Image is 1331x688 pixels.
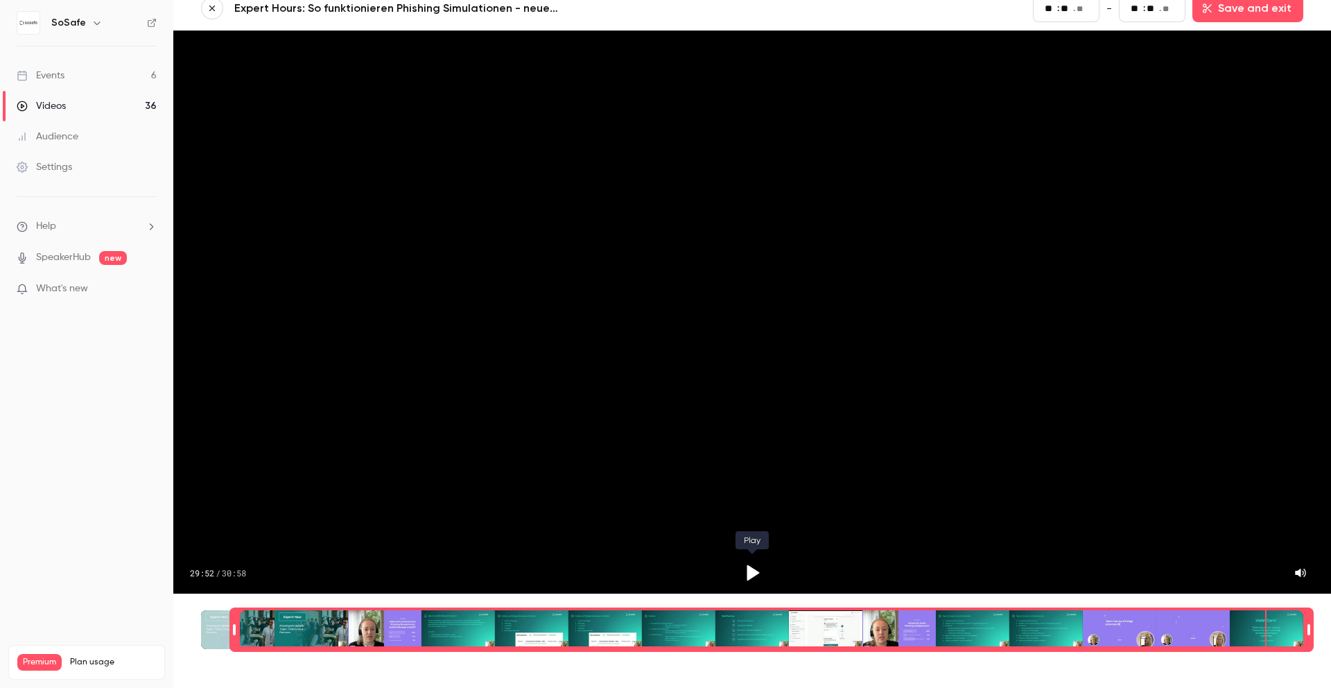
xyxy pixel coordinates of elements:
button: Mute [1287,559,1314,587]
button: Play [736,556,769,590]
span: / [216,567,220,578]
div: Time range seconds start time [229,609,239,651]
li: help-dropdown-opener [17,219,157,234]
iframe: Noticeable Trigger [140,283,157,295]
span: : [1143,1,1145,16]
input: minutes [1045,1,1056,16]
a: SpeakerHub [36,250,91,265]
div: 29:52 [190,567,246,578]
span: What's new [36,282,88,296]
span: Plan usage [70,657,156,668]
input: milliseconds [1077,1,1088,17]
div: Settings [17,160,72,174]
span: Help [36,219,56,234]
div: Videos [17,99,66,113]
div: Time range seconds end time [1304,609,1314,651]
h6: SoSafe [51,16,86,30]
div: Time range selector [201,610,1303,649]
div: Events [17,69,64,83]
span: . [1159,1,1161,16]
input: seconds [1147,1,1158,16]
input: milliseconds [1163,1,1174,17]
input: seconds [1061,1,1072,16]
img: SoSafe [17,12,40,34]
span: Premium [17,654,62,671]
span: . [1073,1,1075,16]
div: Audience [17,130,78,144]
span: 29:52 [190,567,214,578]
span: 30:58 [222,567,246,578]
span: new [99,251,127,265]
input: minutes [1131,1,1142,16]
section: Video player [173,31,1331,594]
span: : [1057,1,1059,16]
